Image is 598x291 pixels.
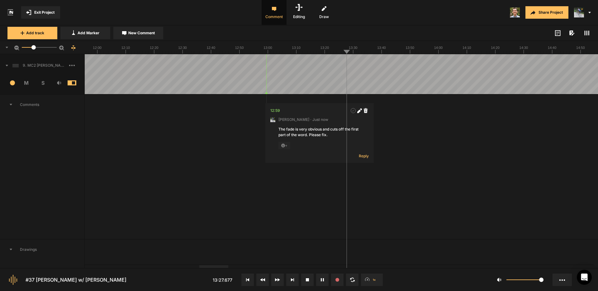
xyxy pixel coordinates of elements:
[21,6,60,19] button: Exit Project
[34,10,55,15] span: Exit Project
[406,46,414,50] text: 13:50
[377,46,386,50] text: 13:40
[206,46,215,50] text: 12:40
[18,79,35,87] span: M
[270,117,275,122] img: ACg8ocLxXzHjWyafR7sVkIfmxRufCxqaSAR27SDjuE-ggbMy1qqdgD8=s96-c
[278,117,328,122] span: [PERSON_NAME] · Just now
[434,46,443,50] text: 14:00
[213,277,232,283] span: 13:27.677
[35,79,51,87] span: S
[278,126,361,138] div: The fade is very obvious and cuts off the first part of the word. Please fix.
[26,276,126,284] div: #37 [PERSON_NAME] w/ [PERSON_NAME]
[349,46,358,50] text: 13:30
[520,46,528,50] text: 14:30
[510,7,520,17] img: 424769395311cb87e8bb3f69157a6d24
[278,142,290,149] span: +
[128,30,155,36] span: New Comment
[26,30,44,36] span: Add track
[178,46,187,50] text: 12:30
[548,46,557,50] text: 14:40
[235,46,244,50] text: 12:50
[359,153,369,159] span: Reply
[576,46,585,50] text: 14:50
[463,46,471,50] text: 14:10
[361,274,383,286] button: 1x
[525,6,568,19] button: Share Project
[60,27,110,39] button: Add Marker
[78,30,99,36] span: Add Marker
[121,46,130,50] text: 12:10
[93,46,102,50] text: 12:00
[7,27,57,39] button: Add track
[491,46,500,50] text: 14:20
[292,46,301,50] text: 13:10
[20,63,69,68] span: 9. MC2 [PERSON_NAME] Soft Lock Copy 01
[577,270,592,285] div: Open Intercom Messenger
[263,46,272,50] text: 13:00
[270,107,280,114] div: 12:59.448
[320,46,329,50] text: 13:20
[574,7,584,17] img: ACg8ocLxXzHjWyafR7sVkIfmxRufCxqaSAR27SDjuE-ggbMy1qqdgD8=s96-c
[113,27,163,39] button: New Comment
[150,46,159,50] text: 12:20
